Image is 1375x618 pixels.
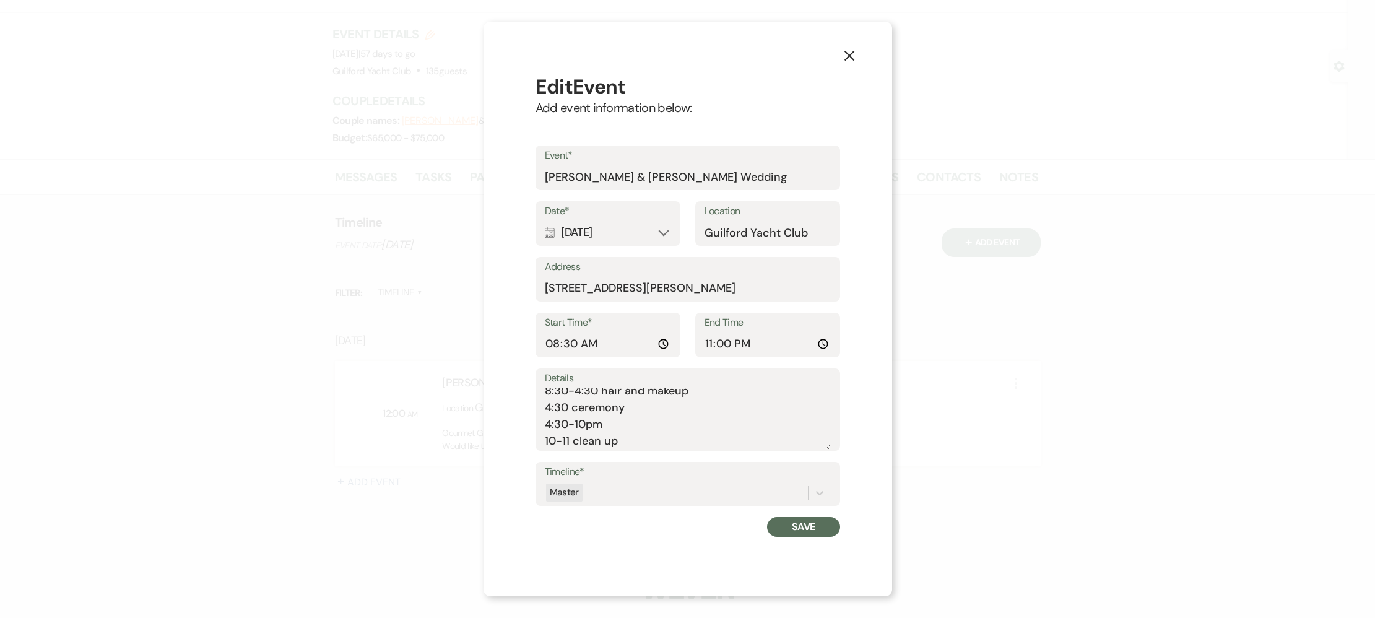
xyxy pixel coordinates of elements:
[536,74,840,100] h3: Edit Event
[545,165,831,189] input: Event Name
[705,314,831,332] label: End Time
[705,202,831,220] label: Location
[767,517,839,537] button: Save
[546,484,583,502] div: Master
[545,258,831,276] label: Address
[536,100,840,116] p: Add event information below:
[545,463,831,481] label: Timeline*
[545,370,831,388] label: Details
[545,276,831,300] input: Event Address
[705,220,831,245] input: Location
[545,388,831,450] textarea: Gourmet Galley Would like to rehearse on [DATE] 8:30-4:30 hair and makeup 4:30 ceremony 4:30-10pm...
[545,147,831,165] label: Event*
[545,202,671,220] label: Date*
[545,220,671,245] div: [DATE]
[545,314,671,332] label: Start Time*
